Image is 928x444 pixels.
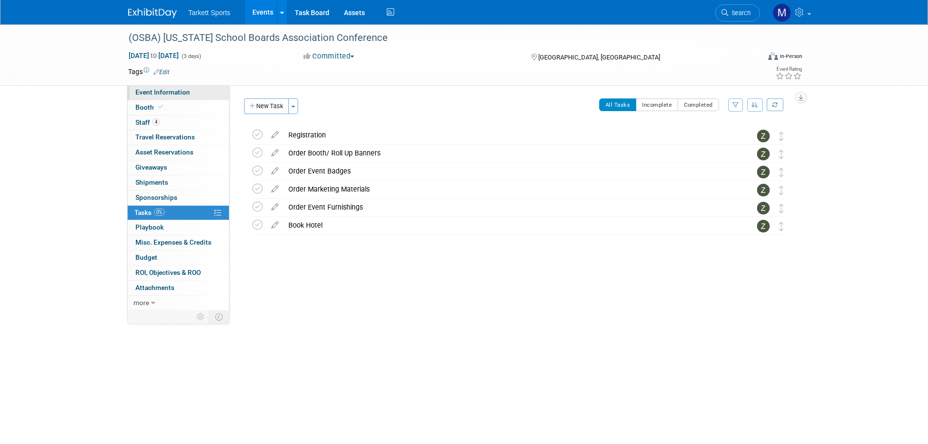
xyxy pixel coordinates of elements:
span: Misc. Expenses & Credits [135,238,211,246]
a: Playbook [128,220,229,235]
a: Budget [128,251,229,265]
a: Misc. Expenses & Credits [128,235,229,250]
i: Move task [779,150,784,159]
img: Zak Sigler [757,184,770,196]
i: Move task [779,168,784,177]
a: Sponsorships [128,191,229,205]
a: edit [266,221,284,230]
div: (OSBA) [US_STATE] School Boards Association Conference [125,29,745,47]
i: Move task [779,204,784,213]
td: Personalize Event Tab Strip [192,310,209,323]
a: edit [266,131,284,139]
a: Giveaways [128,160,229,175]
a: edit [266,149,284,157]
span: Tasks [134,209,165,216]
img: Zak Sigler [757,202,770,214]
span: ROI, Objectives & ROO [135,269,201,276]
img: Zak Sigler [757,148,770,160]
span: Staff [135,118,160,126]
a: Asset Reservations [128,145,229,160]
span: to [149,52,158,59]
span: Tarkett Sports [189,9,230,17]
a: Staff4 [128,116,229,130]
a: Tasks0% [128,206,229,220]
span: Giveaways [135,163,167,171]
span: [DATE] [DATE] [128,51,179,60]
div: In-Person [779,53,802,60]
button: All Tasks [599,98,637,111]
span: 0% [154,209,165,216]
div: Registration [284,127,738,143]
a: Booth [128,100,229,115]
button: Completed [678,98,719,111]
a: Travel Reservations [128,130,229,145]
a: Search [715,4,760,21]
a: Event Information [128,85,229,100]
span: Asset Reservations [135,148,193,156]
a: more [128,296,229,310]
td: Toggle Event Tabs [209,310,229,323]
a: ROI, Objectives & ROO [128,266,229,280]
button: Incomplete [636,98,678,111]
div: Event Rating [776,67,802,72]
div: Order Marketing Materials [284,181,738,197]
a: edit [266,203,284,212]
span: Travel Reservations [135,133,195,141]
div: Book Hotel [284,217,738,233]
span: Attachments [135,284,174,291]
img: ExhibitDay [128,8,177,18]
div: Order Booth/ Roll Up Banners [284,145,738,161]
img: Zak Sigler [757,130,770,142]
a: Attachments [128,281,229,295]
img: Zak Sigler [757,220,770,232]
i: Booth reservation complete [158,104,163,110]
div: Order Event Furnishings [284,199,738,215]
div: Event Format [702,51,803,65]
img: Mathieu Martel [773,3,791,22]
a: edit [266,167,284,175]
span: Event Information [135,88,190,96]
span: Booth [135,103,165,111]
i: Move task [779,186,784,195]
img: Format-Inperson.png [768,52,778,60]
span: [GEOGRAPHIC_DATA], [GEOGRAPHIC_DATA] [538,54,660,61]
button: Committed [300,51,358,61]
img: Zak Sigler [757,166,770,178]
span: more [133,299,149,307]
div: Order Event Badges [284,163,738,179]
a: edit [266,185,284,193]
span: Playbook [135,223,164,231]
button: New Task [244,98,289,114]
span: (3 days) [181,53,201,59]
span: Budget [135,253,157,261]
span: Shipments [135,178,168,186]
span: 4 [152,118,160,126]
a: Edit [153,69,170,76]
span: Search [728,9,751,17]
a: Shipments [128,175,229,190]
td: Tags [128,67,170,77]
a: Refresh [767,98,783,111]
i: Move task [779,222,784,231]
i: Move task [779,132,784,141]
span: Sponsorships [135,193,177,201]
